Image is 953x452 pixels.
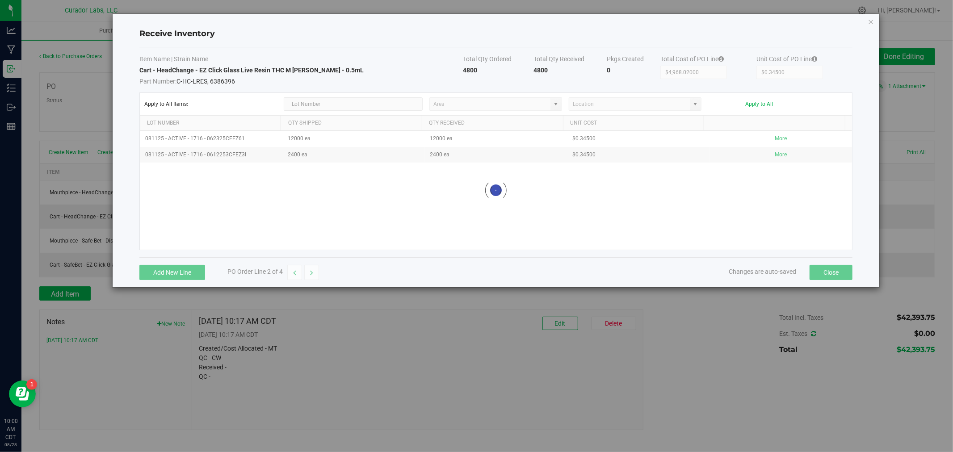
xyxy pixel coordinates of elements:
[463,54,533,66] th: Total Qty Ordered
[868,16,874,27] button: Close modal
[281,116,422,131] th: Qty Shipped
[140,116,281,131] th: Lot Number
[812,56,817,62] i: Specifying a total cost will update all item costs.
[718,56,724,62] i: Specifying a total cost will update all item costs.
[139,78,176,85] span: Part Number:
[746,101,773,107] button: Apply to All
[139,75,463,86] span: C-HC-LRES, 6386396
[533,54,607,66] th: Total Qty Received
[422,116,563,131] th: Qty Received
[533,67,548,74] strong: 4800
[660,54,756,66] th: Total Cost of PO Line
[227,268,283,275] span: PO Order Line 2 of 4
[463,67,478,74] strong: 4800
[139,54,463,66] th: Item Name | Strain Name
[607,67,611,74] strong: 0
[607,54,661,66] th: Pkgs Created
[9,381,36,407] iframe: Resource center
[139,67,364,74] strong: Cart - HeadChange - EZ Click Glass Live Resin THC M [PERSON_NAME] - 0.5mL
[144,101,277,107] span: Apply to All Items:
[563,116,704,131] th: Unit Cost
[284,97,423,111] input: Lot Number
[26,379,37,390] iframe: Resource center unread badge
[810,265,852,280] button: Close
[139,265,205,280] button: Add New Line
[139,28,852,40] h4: Receive Inventory
[756,54,852,66] th: Unit Cost of PO Line
[729,268,796,275] span: Changes are auto-saved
